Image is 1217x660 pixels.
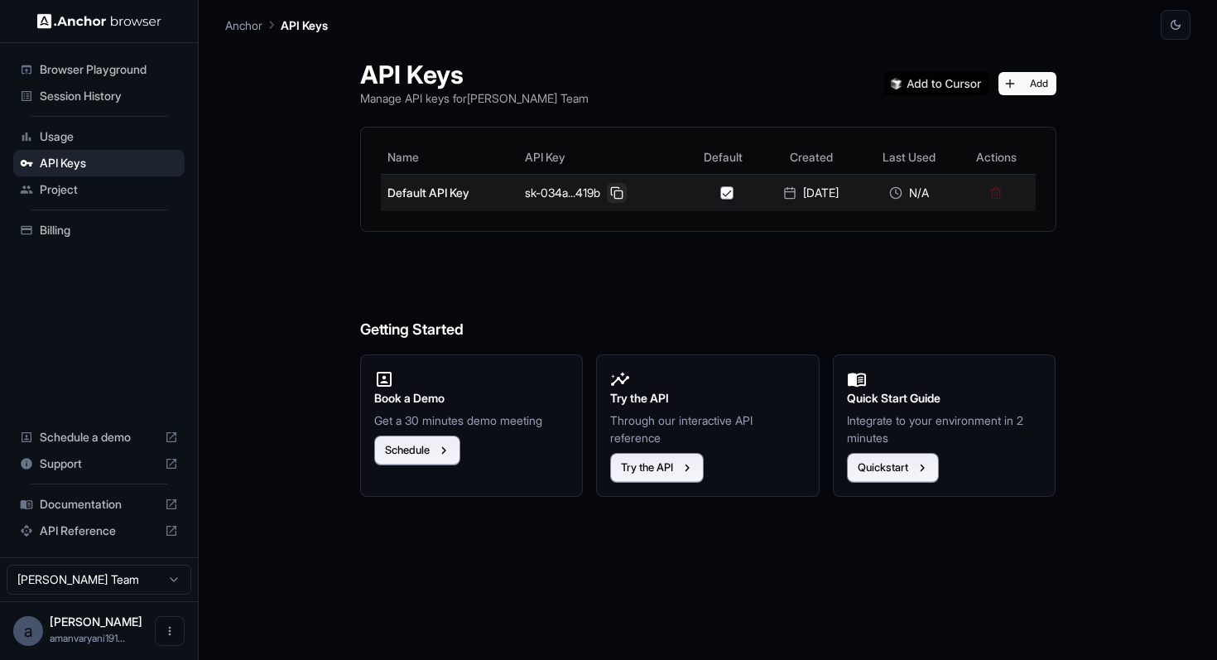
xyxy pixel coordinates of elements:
[13,176,185,203] div: Project
[40,496,158,513] span: Documentation
[685,141,761,174] th: Default
[374,436,460,465] button: Schedule
[847,389,1042,407] h2: Quick Start Guide
[610,453,704,483] button: Try the API
[40,181,178,198] span: Project
[50,632,125,644] span: amanvaryani1910@gmail.com
[40,455,158,472] span: Support
[40,128,178,145] span: Usage
[847,453,939,483] button: Quickstart
[360,89,589,107] p: Manage API keys for [PERSON_NAME] Team
[861,141,957,174] th: Last Used
[884,72,989,95] img: Add anchorbrowser MCP server to Cursor
[13,83,185,109] div: Session History
[381,174,519,211] td: Default API Key
[37,13,161,29] img: Anchor Logo
[762,141,861,174] th: Created
[50,614,142,629] span: aman varyani
[13,56,185,83] div: Browser Playground
[40,429,158,446] span: Schedule a demo
[13,123,185,150] div: Usage
[155,616,185,646] button: Open menu
[225,16,328,34] nav: breadcrumb
[381,141,519,174] th: Name
[518,141,685,174] th: API Key
[40,61,178,78] span: Browser Playground
[13,450,185,477] div: Support
[40,155,178,171] span: API Keys
[957,141,1035,174] th: Actions
[868,185,950,201] div: N/A
[40,222,178,238] span: Billing
[610,389,806,407] h2: Try the API
[768,185,854,201] div: [DATE]
[13,491,185,518] div: Documentation
[40,523,158,539] span: API Reference
[13,518,185,544] div: API Reference
[40,88,178,104] span: Session History
[374,389,570,407] h2: Book a Demo
[374,412,570,429] p: Get a 30 minutes demo meeting
[360,252,1056,342] h6: Getting Started
[225,17,262,34] p: Anchor
[525,183,679,203] div: sk-034a...419b
[13,150,185,176] div: API Keys
[281,17,328,34] p: API Keys
[607,183,627,203] button: Copy API key
[610,412,806,446] p: Through our interactive API reference
[360,60,589,89] h1: API Keys
[13,424,185,450] div: Schedule a demo
[13,616,43,646] div: a
[13,217,185,243] div: Billing
[847,412,1042,446] p: Integrate to your environment in 2 minutes
[998,72,1056,95] button: Add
